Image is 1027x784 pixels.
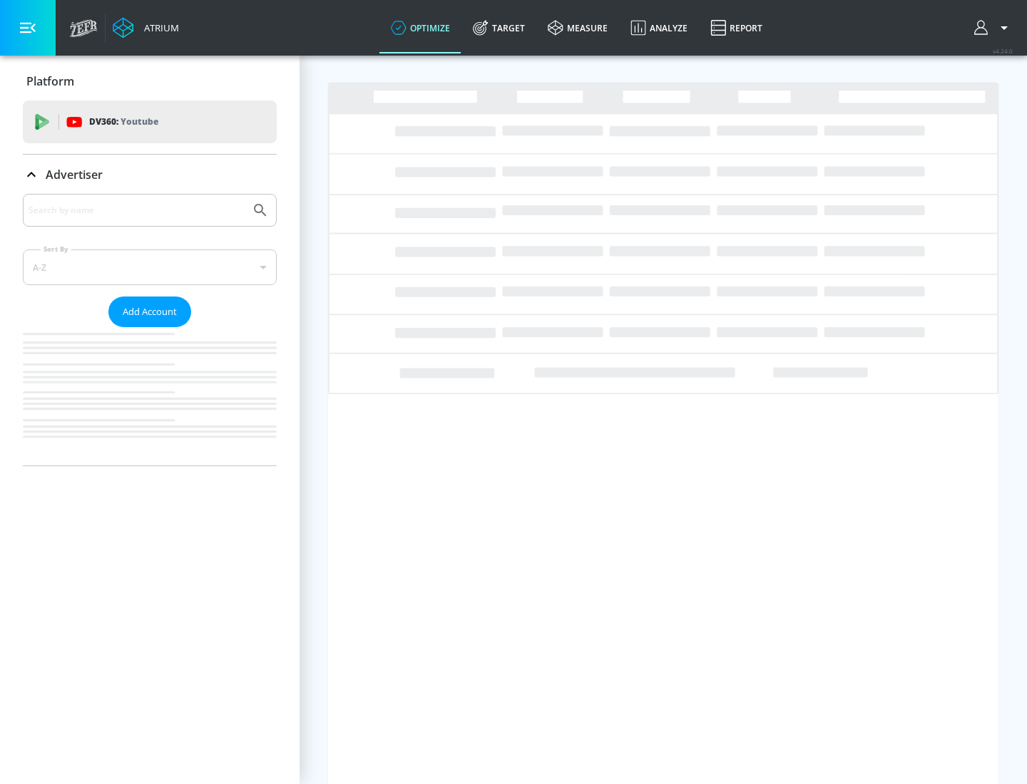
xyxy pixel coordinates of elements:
div: Platform [23,61,277,101]
nav: list of Advertiser [23,327,277,465]
button: Add Account [108,296,191,327]
span: v 4.24.0 [993,47,1013,55]
a: optimize [379,2,461,53]
a: Target [461,2,536,53]
div: Advertiser [23,194,277,465]
input: Search by name [29,201,245,220]
div: Advertiser [23,155,277,195]
p: Advertiser [46,167,103,182]
a: Atrium [113,17,179,38]
div: A-Z [23,249,277,285]
div: Atrium [138,21,179,34]
p: DV360: [89,114,158,130]
span: Add Account [123,304,177,320]
label: Sort By [41,244,71,254]
a: Analyze [619,2,699,53]
p: Platform [26,73,74,89]
p: Youtube [121,114,158,129]
div: DV360: Youtube [23,100,277,143]
a: Report [699,2,774,53]
a: measure [536,2,619,53]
